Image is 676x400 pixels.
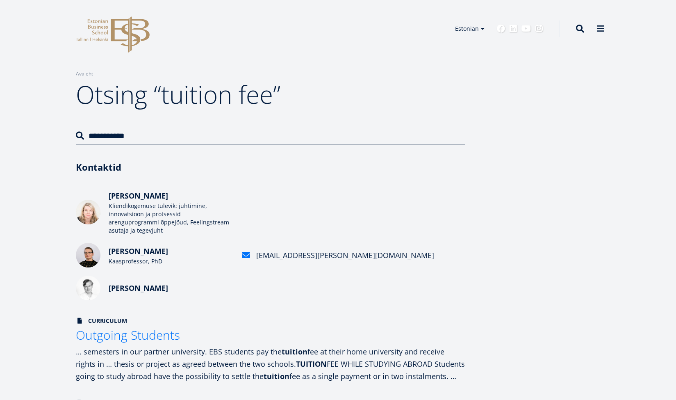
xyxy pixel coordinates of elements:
[76,327,180,343] span: Outgoing Students
[76,200,100,224] img: Terje Ennomäe
[76,317,127,325] span: Curriculum
[76,161,465,173] h3: Kontaktid
[296,359,327,369] strong: TUITION
[509,25,517,33] a: Linkedin
[521,25,531,33] a: Youtube
[109,283,168,293] span: [PERSON_NAME]
[76,243,100,267] img: Kätlin Pulk
[76,345,465,382] div: … semesters in our partner university. EBS students pay the fee at their home university and rece...
[535,25,543,33] a: Instagram
[282,347,307,357] strong: tuition
[264,371,289,381] strong: tuition
[76,78,465,111] h1: Otsing “tuition fee”
[497,25,505,33] a: Facebook
[109,191,168,201] span: [PERSON_NAME]
[256,249,434,261] div: [EMAIL_ADDRESS][PERSON_NAME][DOMAIN_NAME]
[109,246,168,256] span: [PERSON_NAME]
[109,257,232,265] div: Kaasprofessor, PhD
[76,70,93,78] a: Avaleht
[109,202,232,235] div: Kliendikogemuse tulevik: juhtimine, innovatsioon ja protsessid arenguprogrammi õppejõud, Feelings...
[76,276,100,300] img: Gunter Pauli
